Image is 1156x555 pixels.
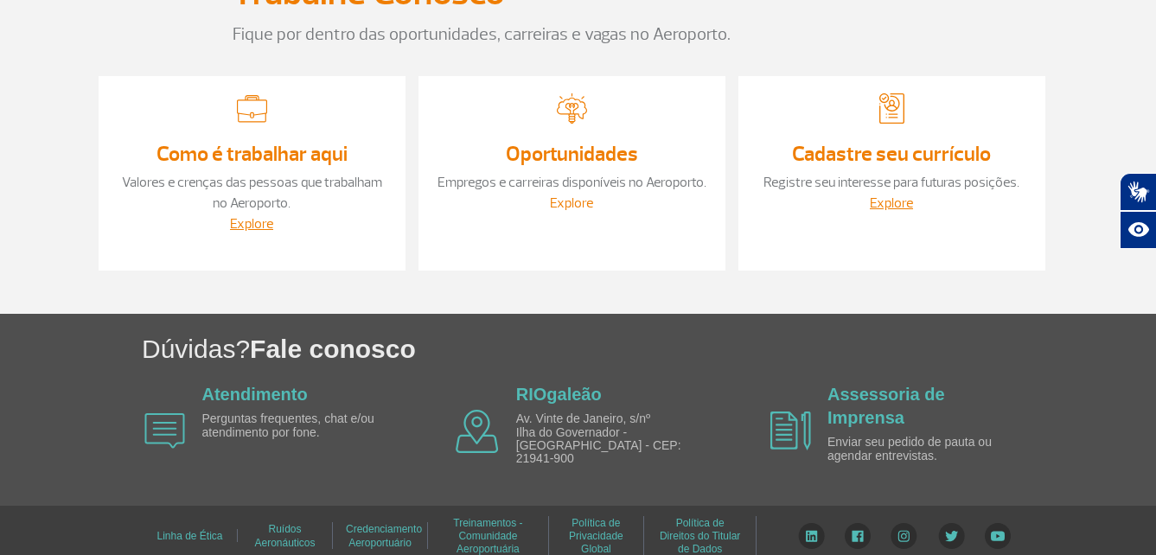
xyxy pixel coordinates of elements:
[938,523,965,549] img: Twitter
[254,517,315,554] a: Ruídos Aeronáuticos
[230,215,273,233] a: Explore
[516,412,715,466] p: Av. Vinte de Janeiro, s/nº Ilha do Governador - [GEOGRAPHIC_DATA] - CEP: 21941-900
[870,195,913,212] a: Explore
[1120,173,1156,249] div: Plugin de acessibilidade da Hand Talk.
[202,385,308,404] a: Atendimento
[156,524,222,548] a: Linha de Ética
[891,523,917,549] img: Instagram
[770,411,811,450] img: airplane icon
[798,523,825,549] img: LinkedIn
[506,141,638,167] a: Oportunidades
[202,412,401,439] p: Perguntas frequentes, chat e/ou atendimento por fone.
[985,523,1011,549] img: YouTube
[250,335,416,363] span: Fale conosco
[827,436,1026,462] p: Enviar seu pedido de pauta ou agendar entrevistas.
[233,22,924,48] p: Fique por dentro das oportunidades, carreiras e vagas no Aeroporto.
[156,141,348,167] a: Como é trabalhar aqui
[122,174,382,212] a: Valores e crenças das pessoas que trabalham no Aeroporto.
[142,331,1156,367] h1: Dúvidas?
[346,517,422,554] a: Credenciamento Aeroportuário
[1120,211,1156,249] button: Abrir recursos assistivos.
[1120,173,1156,211] button: Abrir tradutor de língua de sinais.
[516,385,602,404] a: RIOgaleão
[550,195,593,212] a: Explore
[792,141,991,167] a: Cadastre seu currículo
[827,385,945,427] a: Assessoria de Imprensa
[456,410,499,453] img: airplane icon
[144,413,185,449] img: airplane icon
[845,523,871,549] img: Facebook
[437,174,706,191] a: Empregos e carreiras disponíveis no Aeroporto.
[763,174,1019,191] a: Registre seu interesse para futuras posições.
